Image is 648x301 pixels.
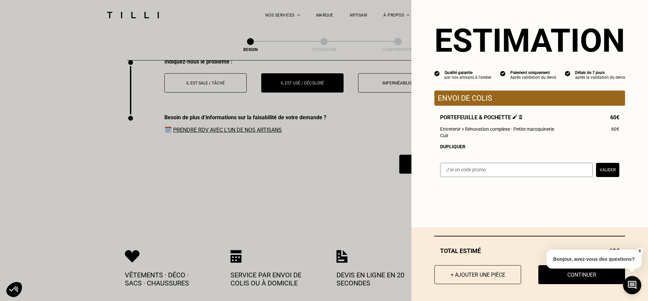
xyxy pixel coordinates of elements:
div: après la validation du devis [575,75,625,80]
button: X [636,247,643,255]
div: Paiement uniquement [510,70,556,75]
section: Estimation [434,22,625,59]
button: Continuer [538,265,625,284]
span: 60€ [611,126,619,132]
img: icon list info [500,70,506,76]
img: icon list info [434,70,440,76]
div: par nos artisans à l'atelier [444,75,491,80]
img: Éditer [513,115,517,119]
span: Cuir [440,133,449,138]
p: Bonjour, avez-vous des questions? [546,250,642,269]
div: Total estimé [434,247,625,254]
img: icon list info [565,70,570,76]
span: 60€ [610,114,619,121]
img: Supprimer [519,115,522,119]
div: Qualité garantie [444,70,491,75]
span: Portefeuille & Pochette [440,114,522,121]
div: Délais de 7 jours [575,70,625,75]
button: Valider [596,163,619,177]
div: Après validation du devis [510,75,556,80]
span: Entretenir > Rénovation complexe - Petite maroquinerie [440,126,554,132]
p: Envoi de colis [438,94,622,102]
div: Dupliquer [440,144,619,149]
input: J‘ai un code promo [440,163,593,177]
button: + Ajouter une pièce [434,265,521,284]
